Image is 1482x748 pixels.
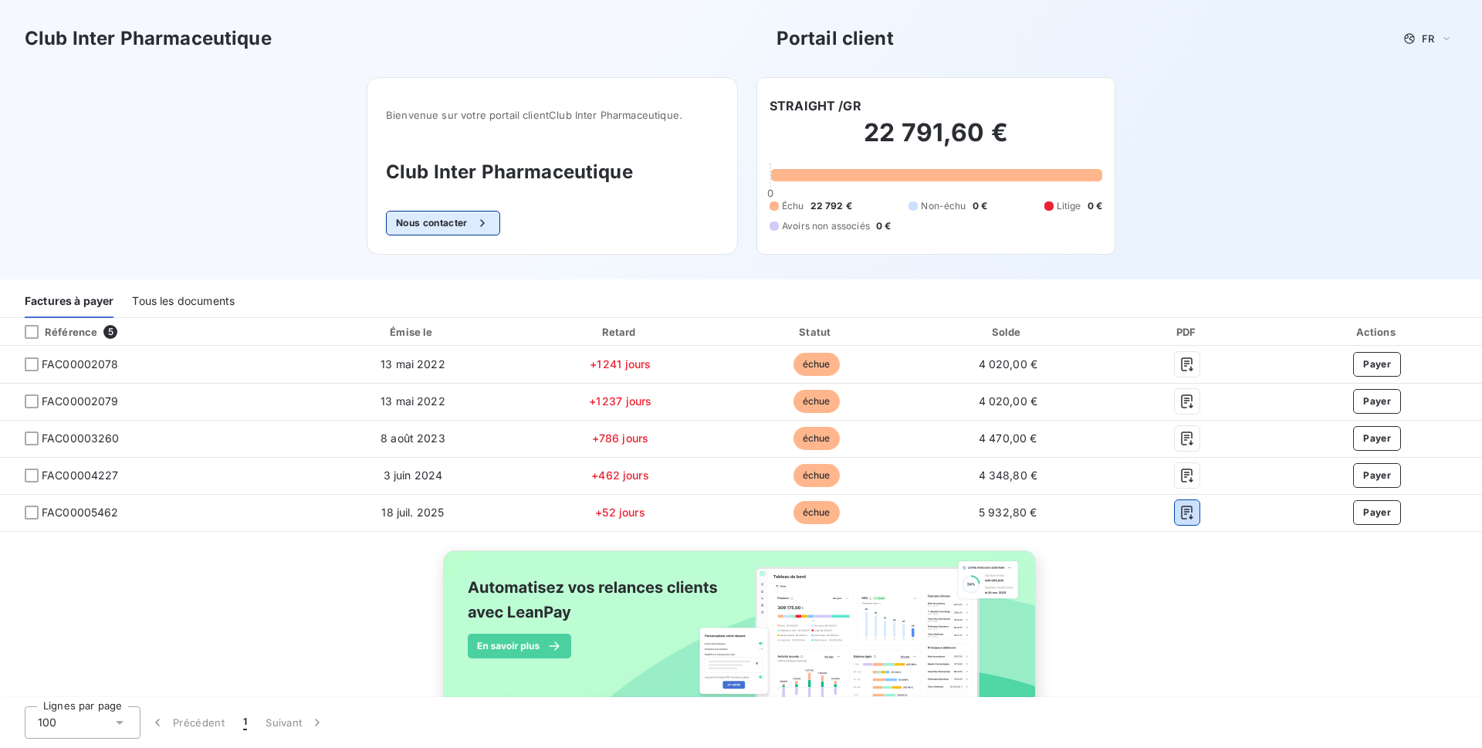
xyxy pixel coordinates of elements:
[386,109,719,121] span: Bienvenue sur votre portail client Club Inter Pharmaceutique .
[793,501,840,524] span: échue
[1353,352,1401,377] button: Payer
[234,706,256,739] button: 1
[1088,199,1102,213] span: 0 €
[12,325,97,339] div: Référence
[876,219,891,233] span: 0 €
[103,325,117,339] span: 5
[381,432,445,445] span: 8 août 2023
[386,211,500,235] button: Nous contacter
[1353,426,1401,451] button: Payer
[38,715,56,730] span: 100
[1353,463,1401,488] button: Payer
[916,324,1099,340] div: Solde
[770,117,1102,164] h2: 22 791,60 €
[1422,32,1434,45] span: FR
[777,25,894,52] h3: Portail client
[973,199,987,213] span: 0 €
[589,394,652,408] span: +1 237 jours
[595,506,645,519] span: +52 jours
[524,324,716,340] div: Retard
[381,394,445,408] span: 13 mai 2022
[25,286,113,318] div: Factures à payer
[793,390,840,413] span: échue
[1105,324,1269,340] div: PDF
[381,506,444,519] span: 18 juil. 2025
[979,432,1037,445] span: 4 470,00 €
[793,427,840,450] span: échue
[42,468,119,483] span: FAC00004227
[1057,199,1081,213] span: Litige
[591,469,649,482] span: +462 jours
[42,394,119,409] span: FAC00002079
[921,199,966,213] span: Non-échu
[42,357,119,372] span: FAC00002078
[793,353,840,376] span: échue
[722,324,910,340] div: Statut
[1353,389,1401,414] button: Payer
[782,199,804,213] span: Échu
[793,464,840,487] span: échue
[979,506,1037,519] span: 5 932,80 €
[132,286,235,318] div: Tous les documents
[25,25,272,52] h3: Club Inter Pharmaceutique
[308,324,518,340] div: Émise le
[592,432,649,445] span: +786 jours
[384,469,443,482] span: 3 juin 2024
[386,158,719,186] h3: Club Inter Pharmaceutique
[42,505,119,520] span: FAC00005462
[979,357,1038,371] span: 4 020,00 €
[767,187,773,199] span: 0
[810,199,852,213] span: 22 792 €
[381,357,445,371] span: 13 mai 2022
[1275,324,1479,340] div: Actions
[243,715,247,730] span: 1
[256,706,334,739] button: Suivant
[770,96,861,115] h6: STRAIGHT /GR
[979,394,1038,408] span: 4 020,00 €
[429,541,1053,731] img: banner
[979,469,1038,482] span: 4 348,80 €
[140,706,234,739] button: Précédent
[42,431,120,446] span: FAC00003260
[1353,500,1401,525] button: Payer
[782,219,870,233] span: Avoirs non associés
[590,357,651,371] span: +1 241 jours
